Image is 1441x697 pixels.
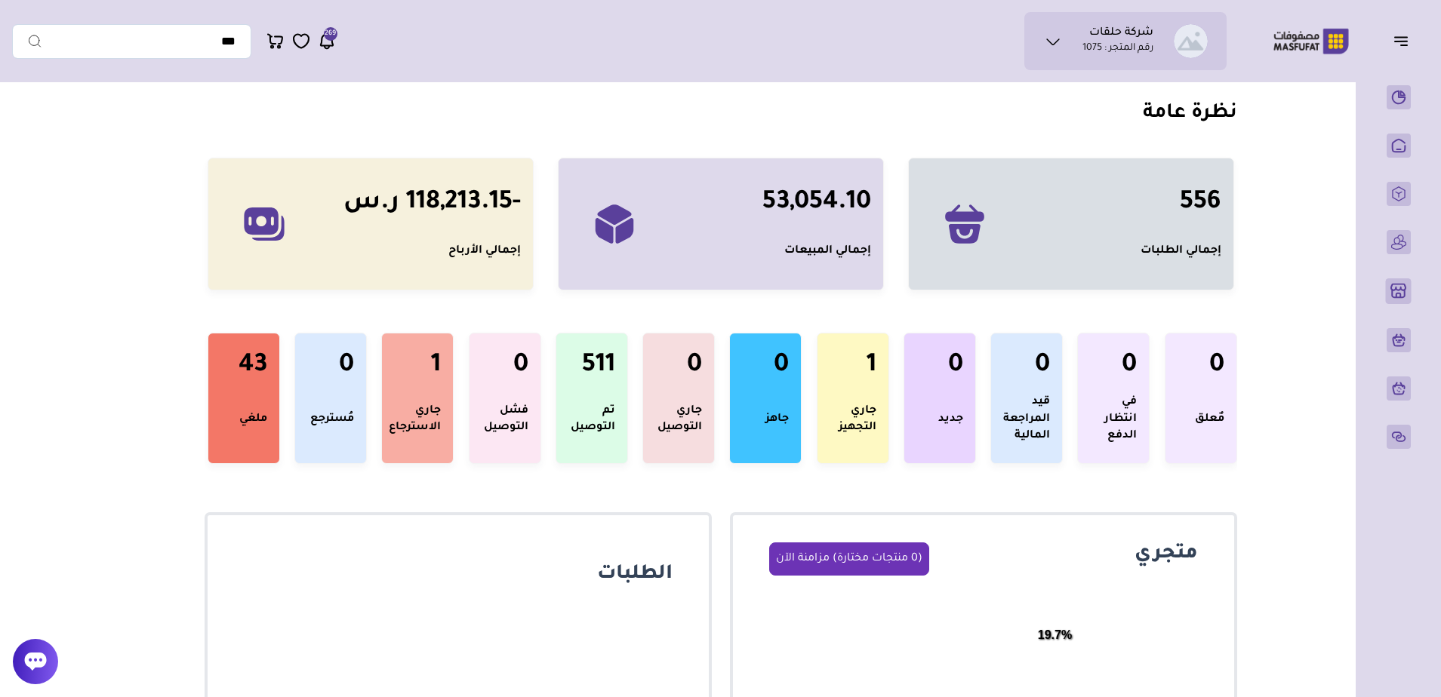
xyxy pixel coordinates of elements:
[984,542,1207,576] p: متجري
[1174,24,1208,58] img: شركة حلقات
[867,352,876,382] h3: 1
[762,189,871,219] h3: 53,054.10
[1082,41,1153,57] p: رقم المتجر : 1075
[239,352,267,382] h3: 43
[1089,26,1153,41] h1: شركة حلقات
[830,394,876,445] div: جاري التجهيز
[774,352,789,382] h3: 0
[1141,243,1221,259] div: إجمالي الطلبات
[1263,26,1359,56] img: Logo
[1195,394,1224,445] div: مٌعلق
[687,352,702,382] h3: 0
[448,243,521,259] div: إجمالي الأرباح
[239,394,267,445] div: ملغي
[325,27,336,41] span: 269
[235,563,682,588] p: الطلبات
[310,394,354,445] div: مُسترجع
[431,352,441,382] h3: 1
[343,189,521,219] h3: -118,213.15 ر.س
[339,352,354,382] h3: 0
[948,352,963,382] h3: 0
[655,394,702,445] div: جاري التوصيل
[1035,352,1050,382] h3: 0
[482,394,528,445] div: فشل التوصيل
[1209,352,1224,382] h3: 0
[318,32,336,51] a: 269
[513,352,528,382] h3: 0
[769,542,929,576] button: (0 منتجات مختارة) مزامنة الآن
[938,394,963,445] div: جديد
[582,352,615,382] h3: 511
[1143,103,1237,124] strong: نظرة عامة
[1180,189,1221,219] h3: 556
[765,394,789,445] div: جاهز
[568,394,615,445] div: تم التوصيل
[784,243,871,259] div: إجمالي المبيعات
[389,394,441,445] div: جاري الاسترجاع
[1122,352,1137,382] h3: 0
[1090,394,1137,445] div: في انتظار الدفع
[1003,394,1050,445] div: قيد المراجعة المالية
